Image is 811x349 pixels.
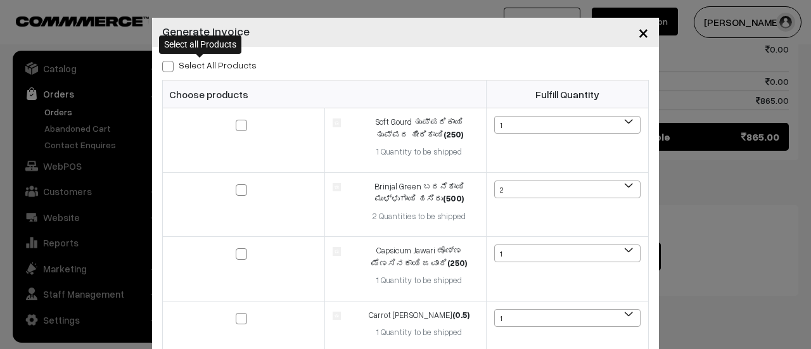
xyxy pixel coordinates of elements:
span: 1 [494,309,641,327]
span: 1 [495,310,640,327]
div: Carrot [PERSON_NAME] [360,309,478,322]
strong: (250) [444,129,463,139]
span: × [638,20,649,44]
span: 1 [495,117,640,134]
span: 1 [494,116,641,134]
button: Close [628,13,659,52]
div: Capsicum Jawari ಡೊಣ್ಣ ಮೆಣಸಿನಕಾಯಿ ಜವಾರಿ [360,244,478,269]
span: 1 [494,244,641,262]
span: 1 [495,245,640,263]
span: 2 [494,181,641,198]
div: 1 Quantity to be shipped [360,146,478,158]
img: product.jpg [333,312,341,320]
strong: (0.5) [452,310,469,320]
div: Brinjal Green ಬದನೆಕಾಯಿ ಮುಳ್ಳುಗಾಯಿ ಹಸಿರು [360,181,478,205]
h4: Generate Invoice [162,23,250,40]
th: Choose products [163,80,487,108]
img: product.jpg [333,247,341,255]
img: product.jpg [333,183,341,191]
span: 2 [495,181,640,199]
label: Select All Products [162,58,257,72]
div: Soft Gourd ತುಪ್ಪರಿಕಾಯಿ ತುಪ್ಪದ ಹೀರಿಕಾಯಿ [360,116,478,141]
th: Fulfill Quantity [487,80,649,108]
div: 1 Quantity to be shipped [360,326,478,339]
strong: (250) [447,258,467,268]
div: 2 Quantities to be shipped [360,210,478,223]
img: product.jpg [333,118,341,127]
strong: (500) [443,193,464,203]
div: 1 Quantity to be shipped [360,274,478,287]
div: Select all Products [159,35,241,54]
